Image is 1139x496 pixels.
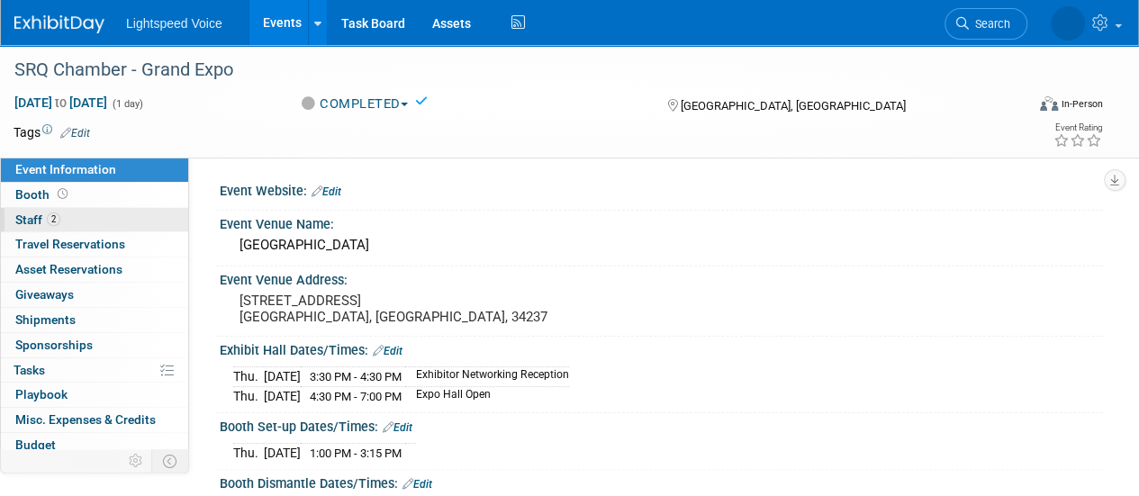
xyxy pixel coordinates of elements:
a: Sponsorships [1,333,188,357]
div: SRQ Chamber - Grand Expo [8,54,1010,86]
span: [GEOGRAPHIC_DATA], [GEOGRAPHIC_DATA] [680,99,905,113]
a: Tasks [1,358,188,383]
span: Budget [15,437,56,452]
span: Booth [15,187,71,202]
span: to [52,95,69,110]
a: Staff2 [1,208,188,232]
a: Budget [1,433,188,457]
div: Event Rating [1053,123,1102,132]
span: Shipments [15,312,76,327]
td: [DATE] [264,387,301,406]
img: Format-Inperson.png [1040,96,1058,111]
td: [DATE] [264,444,301,463]
a: Event Information [1,158,188,182]
span: (1 day) [111,98,143,110]
span: [DATE] [DATE] [14,95,108,111]
span: Misc. Expenses & Credits [15,412,156,427]
pre: [STREET_ADDRESS] [GEOGRAPHIC_DATA], [GEOGRAPHIC_DATA], 34237 [240,293,568,325]
div: Event Website: [220,177,1103,201]
a: Asset Reservations [1,257,188,282]
span: Search [969,17,1010,31]
div: Event Venue Name: [220,211,1103,233]
img: Alexis Snowbarger [1051,6,1085,41]
div: Booth Dismantle Dates/Times: [220,470,1103,493]
div: Booth Set-up Dates/Times: [220,413,1103,437]
span: 3:30 PM - 4:30 PM [310,370,402,383]
img: ExhibitDay [14,15,104,33]
a: Edit [312,185,341,198]
a: Edit [373,345,402,357]
span: Sponsorships [15,338,93,352]
a: Edit [383,421,412,434]
a: Misc. Expenses & Credits [1,408,188,432]
span: Travel Reservations [15,237,125,251]
a: Edit [60,127,90,140]
td: Tags [14,123,90,141]
td: Toggle Event Tabs [152,449,189,473]
td: Thu. [233,444,264,463]
span: 1:00 PM - 3:15 PM [310,446,402,460]
a: Booth [1,183,188,207]
a: Edit [402,478,432,491]
span: Giveaways [15,287,74,302]
span: Lightspeed Voice [126,16,222,31]
a: Playbook [1,383,188,407]
span: Asset Reservations [15,262,122,276]
a: Search [945,8,1027,40]
span: Event Information [15,162,116,176]
td: Thu. [233,387,264,406]
div: [GEOGRAPHIC_DATA] [233,231,1089,259]
td: Expo Hall Open [405,387,569,406]
td: Exhibitor Networking Reception [405,367,569,387]
span: Staff [15,212,60,227]
div: Exhibit Hall Dates/Times: [220,337,1103,360]
td: [DATE] [264,367,301,387]
td: Personalize Event Tab Strip [121,449,152,473]
span: Playbook [15,387,68,401]
div: In-Person [1061,97,1103,111]
span: Booth not reserved yet [54,187,71,201]
div: Event Format [944,94,1103,121]
button: COMPLETED [293,95,415,113]
a: Travel Reservations [1,232,188,257]
span: 4:30 PM - 7:00 PM [310,390,402,403]
td: Thu. [233,367,264,387]
span: Tasks [14,363,45,377]
span: 2 [47,212,60,226]
div: Event Venue Address: [220,266,1103,289]
a: Shipments [1,308,188,332]
a: Giveaways [1,283,188,307]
